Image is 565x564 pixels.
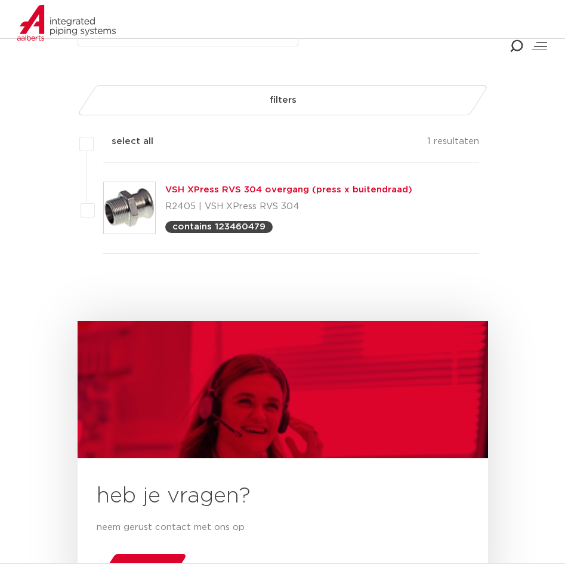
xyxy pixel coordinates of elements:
[427,134,479,153] p: 1 resultaten
[269,91,296,110] span: filters
[97,520,469,535] p: neem gerust contact met ons op
[94,134,153,149] label: select all
[172,222,265,231] p: contains 123460479
[165,185,412,194] a: VSH XPress RVS 304 overgang (press x buitendraad)
[165,197,412,216] p: R2405 | VSH XPress RVS 304
[97,482,469,511] h2: heb je vragen?
[104,182,155,234] img: Thumbnail for VSH XPress RVS 304 overgang (press x buitendraad)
